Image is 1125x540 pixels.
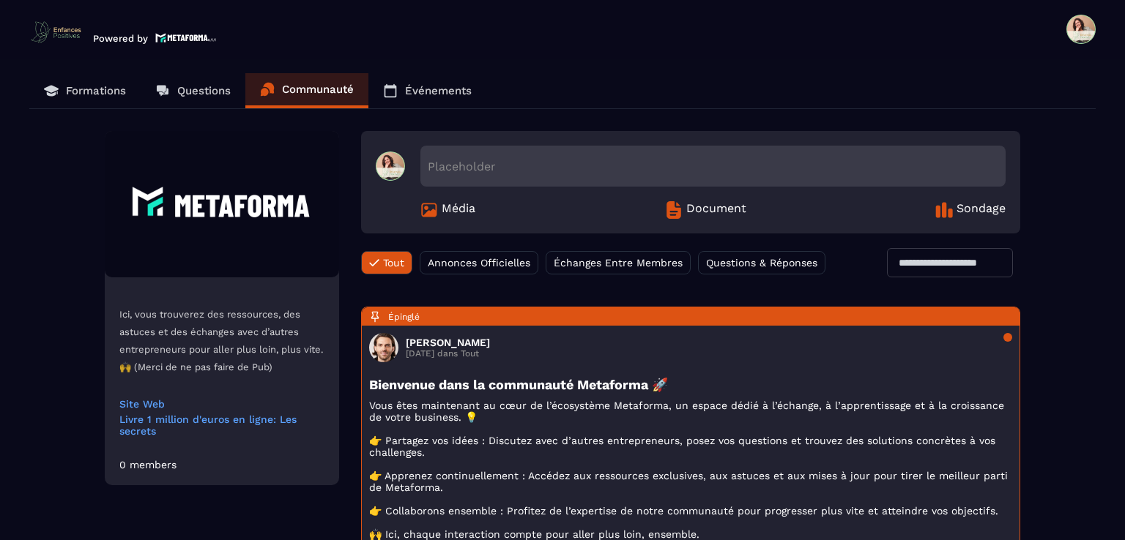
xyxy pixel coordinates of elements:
[428,257,530,269] span: Annonces Officielles
[155,31,217,44] img: logo
[369,377,1012,392] h3: Bienvenue dans la communauté Metaforma 🚀
[383,257,404,269] span: Tout
[141,73,245,108] a: Questions
[442,201,475,219] span: Média
[29,20,82,44] img: logo-branding
[706,257,817,269] span: Questions & Réponses
[93,33,148,44] p: Powered by
[554,257,683,269] span: Échanges Entre Membres
[282,83,354,96] p: Communauté
[245,73,368,108] a: Communauté
[177,84,231,97] p: Questions
[119,398,324,410] a: Site Web
[686,201,746,219] span: Document
[105,131,339,277] img: Community background
[406,337,490,348] h3: [PERSON_NAME]
[29,73,141,108] a: Formations
[420,146,1006,187] div: Placeholder
[405,84,472,97] p: Événements
[119,413,324,437] a: Livre 1 million d'euros en ligne: Les secrets
[66,84,126,97] p: Formations
[388,312,420,322] span: Épinglé
[957,201,1006,219] span: Sondage
[368,73,486,108] a: Événements
[119,459,177,470] div: 0 members
[119,306,324,376] p: Ici, vous trouverez des ressources, des astuces et des échanges avec d’autres entrepreneurs pour ...
[406,348,490,359] p: [DATE] dans Tout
